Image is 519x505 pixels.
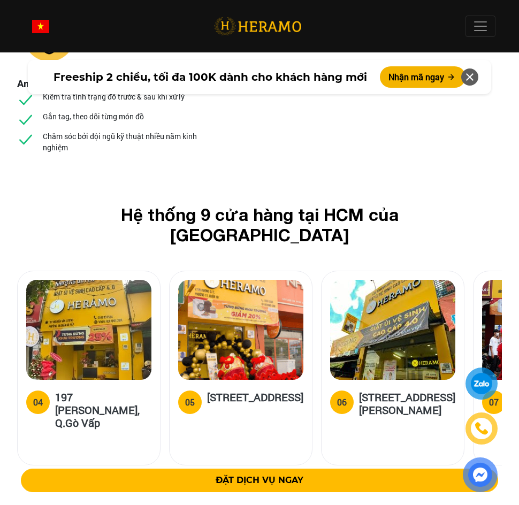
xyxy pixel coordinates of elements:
[55,391,151,429] h5: 197 [PERSON_NAME], Q.Gò Vấp
[475,422,489,435] img: phone-icon
[43,131,204,153] p: Chăm sóc bởi đội ngũ kỹ thuật nhiều năm kinh nghiệm
[17,131,34,148] img: checked.svg
[467,414,496,443] a: phone-icon
[32,20,49,33] img: vn-flag.png
[207,391,303,412] h5: [STREET_ADDRESS]
[34,204,485,246] h2: Hệ thống 9 cửa hàng tại HCM của [GEOGRAPHIC_DATA]
[214,16,301,37] img: logo
[33,396,43,409] div: 04
[54,69,367,85] span: Freeship 2 chiều, tối đa 100K dành cho khách hàng mới
[337,396,347,409] div: 06
[26,280,151,380] img: heramo-197-nguyen-van-luong
[359,391,455,416] h5: [STREET_ADDRESS][PERSON_NAME]
[17,111,34,128] img: checked.svg
[185,396,195,409] div: 05
[43,111,144,122] p: Gắn tag, theo dõi từng món đồ
[21,469,498,492] button: ĐẶT DỊCH VỤ NGAY
[380,66,465,88] button: Nhận mã ngay
[330,280,455,380] img: heramo-314-le-van-viet-phuong-tang-nhon-phu-b-quan-9
[178,280,303,380] img: heramo-179b-duong-3-thang-2-phuong-11-quan-10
